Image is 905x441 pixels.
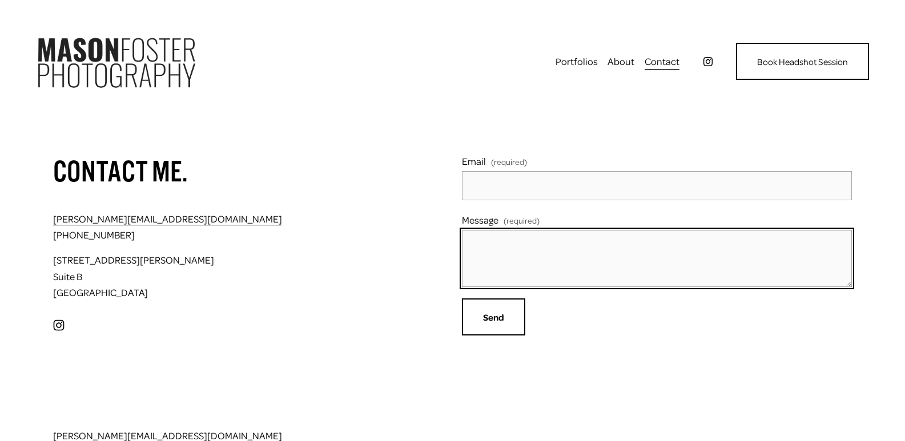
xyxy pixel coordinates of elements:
[556,52,598,71] a: folder dropdown
[504,214,540,227] span: (required)
[53,252,375,300] p: [STREET_ADDRESS][PERSON_NAME] Suite B [GEOGRAPHIC_DATA]
[53,153,375,192] h2: Contact Me.
[736,43,868,80] a: Book Headshot Session
[645,52,679,71] a: Contact
[53,212,282,225] a: [PERSON_NAME][EMAIL_ADDRESS][DOMAIN_NAME]
[36,27,196,96] img: Mason Foster Photography
[702,56,714,67] a: instagram-unauth
[556,53,598,69] span: Portfolios
[53,211,375,242] p: [PHONE_NUMBER]
[462,298,525,336] button: SendSend
[462,153,486,169] span: Email
[608,52,634,71] a: About
[491,155,527,168] span: (required)
[462,212,498,228] span: Message
[53,319,65,331] a: instagram-unauth
[483,311,504,323] span: Send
